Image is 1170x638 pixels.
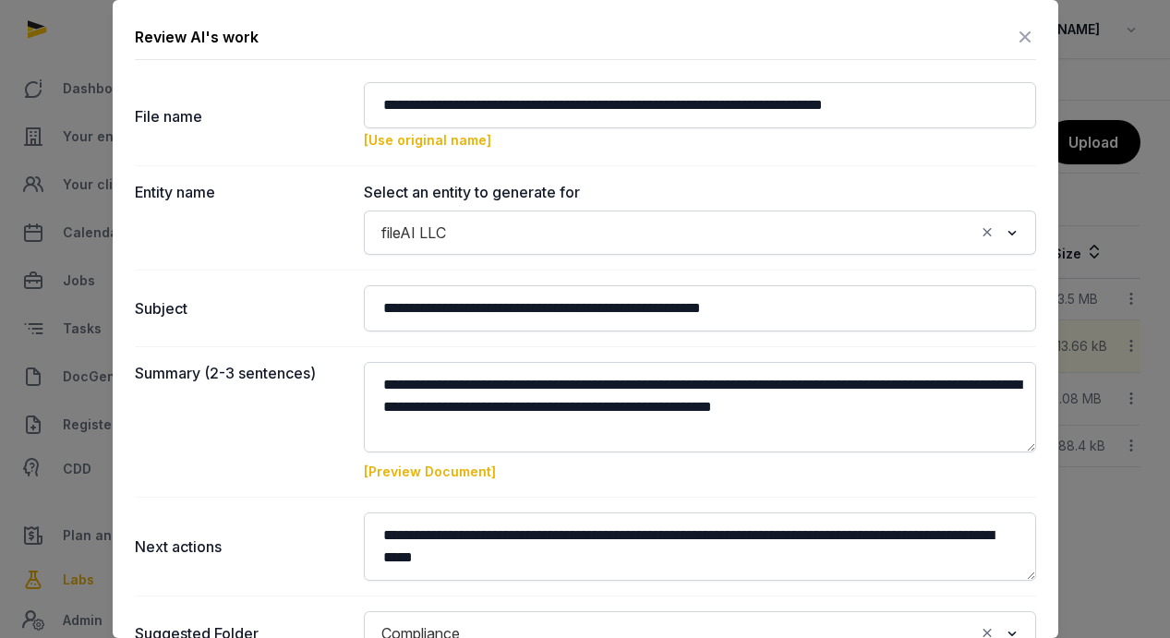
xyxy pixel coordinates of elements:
div: Review AI's work [135,26,259,48]
dt: File name [135,82,349,150]
div: Search for option [373,216,1027,249]
dt: Summary (2-3 sentences) [135,362,349,482]
dt: Entity name [135,181,349,255]
a: [Preview Document] [364,463,496,479]
label: Select an entity to generate for [364,181,1036,203]
a: [Use original name] [364,132,491,148]
dt: Next actions [135,512,349,581]
span: fileAI LLC [377,220,451,246]
button: Clear Selected [979,220,995,246]
input: Search for option [454,220,974,246]
dt: Subject [135,285,349,331]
